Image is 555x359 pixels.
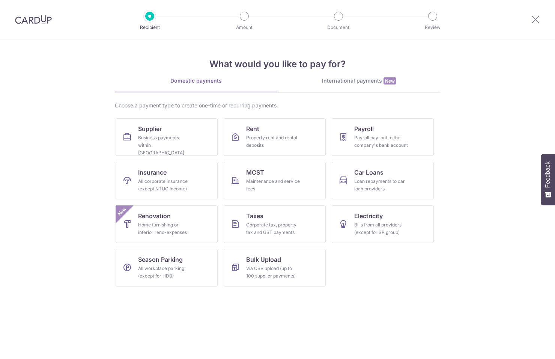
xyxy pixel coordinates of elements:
[138,124,162,133] span: Supplier
[354,168,384,177] span: Car Loans
[138,265,192,280] div: All workplace parking (except for HDB)
[138,221,192,236] div: Home furnishing or interior reno-expenses
[122,24,177,31] p: Recipient
[332,162,434,199] a: Car LoansLoan repayments to car loan providers
[116,162,218,199] a: InsuranceAll corporate insurance (except NTUC Income)
[116,249,218,287] a: Season ParkingAll workplace parking (except for HDB)
[246,168,264,177] span: MCST
[384,77,396,84] span: New
[224,205,326,243] a: TaxesCorporate tax, property tax and GST payments
[138,178,192,193] div: All corporate insurance (except NTUC Income)
[541,154,555,205] button: Feedback - Show survey
[116,118,218,156] a: SupplierBusiness payments within [GEOGRAPHIC_DATA]
[354,134,408,149] div: Payroll pay-out to the company's bank account
[246,124,259,133] span: Rent
[138,134,192,157] div: Business payments within [GEOGRAPHIC_DATA]
[246,178,300,193] div: Maintenance and service fees
[354,124,374,133] span: Payroll
[332,205,434,243] a: ElectricityBills from all providers (except for SP group)
[405,24,460,31] p: Review
[354,211,383,220] span: Electricity
[138,211,171,220] span: Renovation
[217,24,272,31] p: Amount
[115,77,278,84] div: Domestic payments
[311,24,366,31] p: Document
[115,102,441,109] div: Choose a payment type to create one-time or recurring payments.
[115,57,441,71] h4: What would you like to pay for?
[354,221,408,236] div: Bills from all providers (except for SP group)
[507,336,547,355] iframe: Opens a widget where you can find more information
[246,221,300,236] div: Corporate tax, property tax and GST payments
[138,255,183,264] span: Season Parking
[246,255,281,264] span: Bulk Upload
[138,168,167,177] span: Insurance
[278,77,441,85] div: International payments
[116,205,218,243] a: RenovationHome furnishing or interior reno-expensesNew
[246,265,300,280] div: Via CSV upload (up to 100 supplier payments)
[224,162,326,199] a: MCSTMaintenance and service fees
[354,178,408,193] div: Loan repayments to car loan providers
[116,205,128,218] span: New
[246,211,263,220] span: Taxes
[246,134,300,149] div: Property rent and rental deposits
[544,161,551,188] span: Feedback
[224,249,326,287] a: Bulk UploadVia CSV upload (up to 100 supplier payments)
[332,118,434,156] a: PayrollPayroll pay-out to the company's bank account
[15,15,52,24] img: CardUp
[224,118,326,156] a: RentProperty rent and rental deposits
